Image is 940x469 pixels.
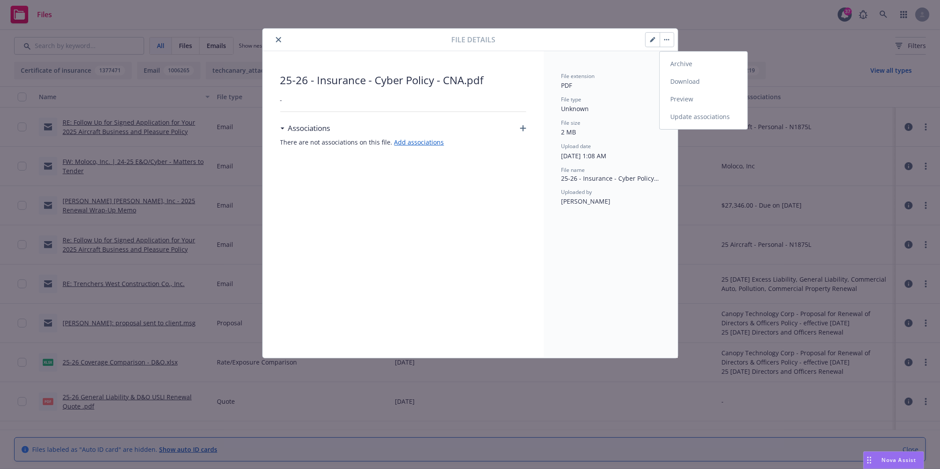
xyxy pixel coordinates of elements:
span: 2 MB [561,128,576,136]
span: 25-26 - Insurance - Cyber Policy - CNA.pdf [280,72,526,88]
div: Associations [280,123,331,134]
span: - [280,95,526,104]
span: File extension [561,72,595,80]
button: Nova Assist [863,451,924,469]
span: There are not associations on this file. [280,138,526,147]
div: Drag to move [864,452,875,469]
span: Upload date [561,142,591,150]
a: Add associations [394,138,444,146]
span: Nova Assist [882,456,917,464]
span: PDF [561,81,572,89]
span: Uploaded by [561,188,592,196]
span: [PERSON_NAME] [561,197,611,205]
span: [DATE] 1:08 AM [561,152,607,160]
span: File type [561,96,582,103]
span: Unknown [561,104,589,113]
h3: Associations [288,123,331,134]
span: File details [452,34,496,45]
button: close [273,34,284,45]
span: 25-26 - Insurance - Cyber Policy - CNA.pdf [561,174,660,183]
span: File size [561,119,581,127]
span: File name [561,166,585,174]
